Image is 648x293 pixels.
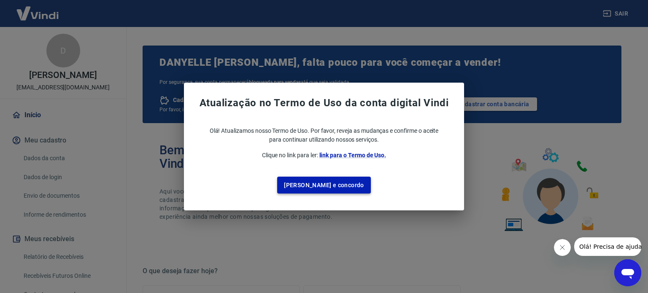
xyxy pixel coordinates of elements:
[187,126,461,144] p: Olá! Atualizamos nosso Termo de Uso. Por favor, reveja as mudanças e confirme o aceite para conti...
[554,239,571,256] iframe: Fechar mensagem
[187,96,461,110] span: Atualização no Termo de Uso da conta digital Vindi
[574,237,641,256] iframe: Mensagem da empresa
[5,6,71,13] span: Olá! Precisa de ajuda?
[187,151,461,160] p: Clique no link para ler:
[614,259,641,286] iframe: Botão para abrir a janela de mensagens
[277,177,371,194] button: [PERSON_NAME] e concordo
[319,152,386,159] a: link para o Termo de Uso.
